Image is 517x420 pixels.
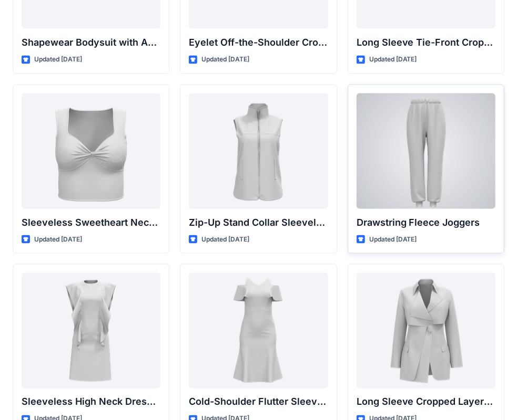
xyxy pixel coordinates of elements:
a: Drawstring Fleece Joggers [357,93,495,209]
p: Eyelet Off-the-Shoulder Crop Top with Ruffle Straps [189,35,328,50]
a: Cold-Shoulder Flutter Sleeve Midi Dress [189,273,328,388]
a: Sleeveless Sweetheart Neck Twist-Front Crop Top [22,93,160,209]
p: Updated [DATE] [369,234,417,245]
p: Drawstring Fleece Joggers [357,215,495,230]
p: Long Sleeve Tie-Front Cropped Shrug [357,35,495,50]
p: Updated [DATE] [201,54,249,65]
p: Updated [DATE] [369,54,417,65]
a: Zip-Up Stand Collar Sleeveless Vest [189,93,328,209]
a: Long Sleeve Cropped Layered Blazer Dress [357,273,495,388]
p: Sleeveless High Neck Dress with Front Ruffle [22,395,160,409]
p: Updated [DATE] [34,54,82,65]
p: Shapewear Bodysuit with Adjustable Straps [22,35,160,50]
p: Zip-Up Stand Collar Sleeveless Vest [189,215,328,230]
p: Cold-Shoulder Flutter Sleeve Midi Dress [189,395,328,409]
p: Updated [DATE] [201,234,249,245]
a: Sleeveless High Neck Dress with Front Ruffle [22,273,160,388]
p: Sleeveless Sweetheart Neck Twist-Front Crop Top [22,215,160,230]
p: Updated [DATE] [34,234,82,245]
p: Long Sleeve Cropped Layered Blazer Dress [357,395,495,409]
